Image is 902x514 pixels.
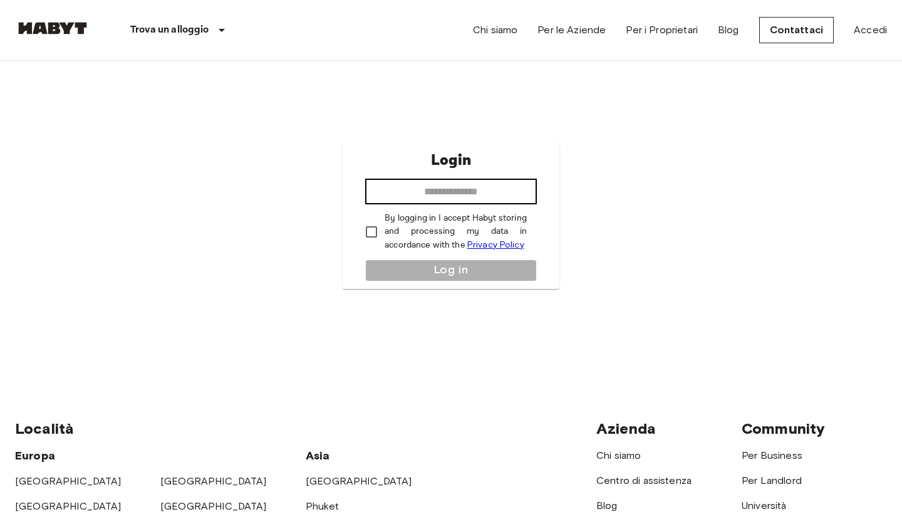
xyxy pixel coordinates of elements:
p: By logging in I accept Habyt storing and processing my data in accordance with the [385,212,527,252]
a: Per le Aziende [537,23,606,38]
a: Privacy Policy [467,239,524,250]
a: Blog [596,500,618,511]
span: Località [15,419,74,438]
a: Chi siamo [473,23,517,38]
a: [GEOGRAPHIC_DATA] [15,475,122,487]
span: Asia [306,449,330,463]
a: [GEOGRAPHIC_DATA] [15,500,122,512]
a: Chi siamo [596,449,641,461]
a: [GEOGRAPHIC_DATA] [160,475,267,487]
a: Accedi [854,23,887,38]
a: Università [742,500,787,511]
a: [GEOGRAPHIC_DATA] [160,500,267,512]
img: Habyt [15,22,90,34]
span: Azienda [596,419,656,438]
p: Trova un alloggio [130,23,209,38]
span: Community [742,419,825,438]
a: Centro di assistenza [596,475,692,486]
a: Per i Proprietari [626,23,698,38]
a: Per Landlord [742,475,802,486]
a: Blog [718,23,739,38]
span: Europa [15,449,55,463]
p: Login [431,149,471,172]
a: Contattaci [759,17,834,43]
a: Per Business [742,449,802,461]
a: [GEOGRAPHIC_DATA] [306,475,412,487]
a: Phuket [306,500,339,512]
